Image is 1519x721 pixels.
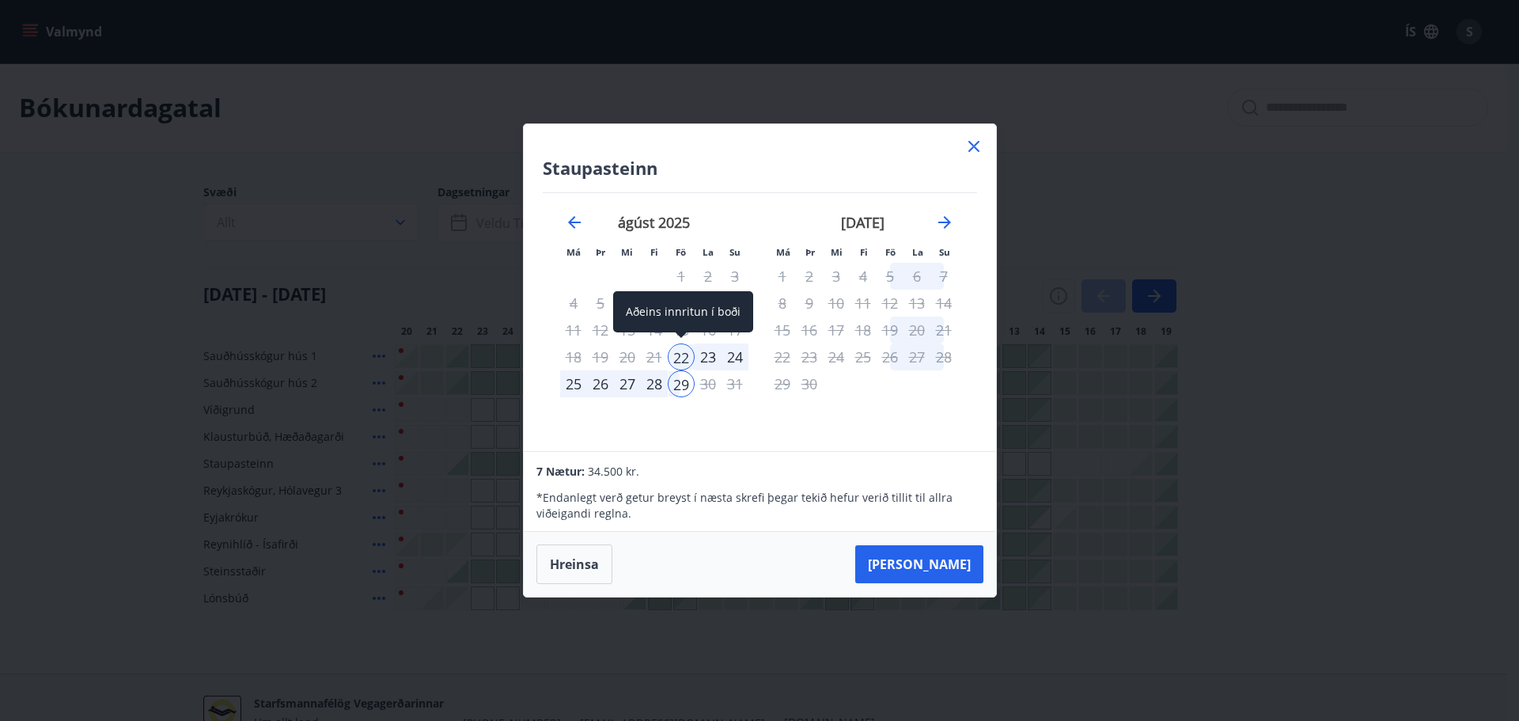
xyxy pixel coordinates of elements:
td: Choose miðvikudagur, 10. september 2025 as your check-in date. It’s available. [823,290,850,317]
small: Má [776,246,790,258]
div: 27 [614,370,641,397]
div: 28 [641,370,668,397]
td: Not available. þriðjudagur, 5. ágúst 2025 [587,290,614,317]
td: Choose föstudagur, 19. september 2025 as your check-in date. It’s available. [877,317,903,343]
td: Not available. mánudagur, 4. ágúst 2025 [560,290,587,317]
td: Not available. laugardagur, 13. september 2025 [903,290,930,317]
td: Selected. mánudagur, 25. ágúst 2025 [560,370,587,397]
td: Choose föstudagur, 26. september 2025 as your check-in date. It’s available. [877,343,903,370]
td: Choose fimmtudagur, 4. september 2025 as your check-in date. It’s available. [850,263,877,290]
td: Not available. mánudagur, 11. ágúst 2025 [560,317,587,343]
td: Choose laugardagur, 27. september 2025 as your check-in date. It’s available. [903,343,930,370]
small: Mi [831,246,843,258]
small: La [703,246,714,258]
td: Not available. þriðjudagur, 19. ágúst 2025 [587,343,614,370]
div: Aðeins útritun í boði [668,370,695,397]
div: 26 [587,370,614,397]
span: 7 Nætur: [536,464,585,479]
td: Choose mánudagur, 29. september 2025 as your check-in date. It’s available. [769,370,796,397]
td: Selected as start date. föstudagur, 22. ágúst 2025 [668,343,695,370]
small: Mi [621,246,633,258]
small: Fö [676,246,686,258]
p: * Endanlegt verð getur breyst í næsta skrefi þegar tekið hefur verið tillit til allra viðeigandi ... [536,490,983,522]
td: Choose laugardagur, 6. september 2025 as your check-in date. It’s available. [903,263,930,290]
td: Not available. fimmtudagur, 21. ágúst 2025 [641,343,668,370]
td: Not available. mánudagur, 18. ágúst 2025 [560,343,587,370]
td: Not available. sunnudagur, 10. ágúst 2025 [722,290,748,317]
td: Not available. sunnudagur, 14. september 2025 [930,290,957,317]
small: Má [566,246,581,258]
td: Not available. mánudagur, 15. september 2025 [769,317,796,343]
small: Fi [860,246,868,258]
td: Choose miðvikudagur, 24. september 2025 as your check-in date. It’s available. [823,343,850,370]
td: Choose sunnudagur, 21. september 2025 as your check-in date. It’s available. [930,317,957,343]
td: Choose sunnudagur, 28. september 2025 as your check-in date. It’s available. [930,343,957,370]
td: Choose þriðjudagur, 30. september 2025 as your check-in date. It’s available. [796,370,823,397]
small: Þr [596,246,605,258]
td: Not available. miðvikudagur, 17. september 2025 [823,317,850,343]
td: Not available. miðvikudagur, 20. ágúst 2025 [614,343,641,370]
small: La [912,246,923,258]
td: Not available. laugardagur, 9. ágúst 2025 [695,290,722,317]
td: Choose mánudagur, 8. september 2025 as your check-in date. It’s available. [769,290,796,317]
td: Not available. laugardagur, 2. ágúst 2025 [695,263,722,290]
td: Choose fimmtudagur, 11. september 2025 as your check-in date. It’s available. [850,290,877,317]
td: Choose fimmtudagur, 18. september 2025 as your check-in date. It’s available. [850,317,877,343]
div: 25 [560,370,587,397]
small: Fi [650,246,658,258]
td: Not available. föstudagur, 8. ágúst 2025 [668,290,695,317]
td: Choose þriðjudagur, 2. september 2025 as your check-in date. It’s available. [796,263,823,290]
div: Aðeins innritun í boði [613,291,753,332]
strong: ágúst 2025 [618,213,690,232]
td: Selected. þriðjudagur, 26. ágúst 2025 [587,370,614,397]
td: Not available. þriðjudagur, 12. ágúst 2025 [587,317,614,343]
td: Not available. sunnudagur, 3. ágúst 2025 [722,263,748,290]
td: Choose föstudagur, 5. september 2025 as your check-in date. It’s available. [877,263,903,290]
td: Choose mánudagur, 22. september 2025 as your check-in date. It’s available. [769,343,796,370]
td: Not available. sunnudagur, 31. ágúst 2025 [722,370,748,397]
small: Fö [885,246,896,258]
h4: Staupasteinn [543,156,977,180]
td: Not available. fimmtudagur, 7. ágúst 2025 [641,290,668,317]
small: Su [939,246,950,258]
td: Choose mánudagur, 1. september 2025 as your check-in date. It’s available. [769,263,796,290]
td: Selected. sunnudagur, 24. ágúst 2025 [722,343,748,370]
button: Hreinsa [536,545,612,584]
td: Not available. miðvikudagur, 6. ágúst 2025 [614,290,641,317]
td: Not available. laugardagur, 30. ágúst 2025 [695,370,722,397]
small: Þr [805,246,815,258]
div: Aðeins innritun í boði [668,343,695,370]
td: Choose fimmtudagur, 25. september 2025 as your check-in date. It’s available. [850,343,877,370]
small: Su [729,246,741,258]
td: Choose laugardagur, 20. september 2025 as your check-in date. It’s available. [903,317,930,343]
td: Choose þriðjudagur, 23. september 2025 as your check-in date. It’s available. [796,343,823,370]
td: Selected. fimmtudagur, 28. ágúst 2025 [641,370,668,397]
button: [PERSON_NAME] [855,545,983,583]
td: Choose sunnudagur, 7. september 2025 as your check-in date. It’s available. [930,263,957,290]
td: Selected. miðvikudagur, 27. ágúst 2025 [614,370,641,397]
td: Selected as end date. föstudagur, 29. ágúst 2025 [668,370,695,397]
td: Not available. þriðjudagur, 16. september 2025 [796,317,823,343]
strong: [DATE] [841,213,885,232]
span: 34.500 kr. [588,464,639,479]
div: Move backward to switch to the previous month. [565,213,584,232]
div: Calendar [543,193,977,432]
td: Choose föstudagur, 12. september 2025 as your check-in date. It’s available. [877,290,903,317]
td: Choose þriðjudagur, 9. september 2025 as your check-in date. It’s available. [796,290,823,317]
td: Not available. föstudagur, 1. ágúst 2025 [668,263,695,290]
div: 23 [695,343,722,370]
div: Move forward to switch to the next month. [935,213,954,232]
div: 24 [722,343,748,370]
td: Selected. laugardagur, 23. ágúst 2025 [695,343,722,370]
td: Choose miðvikudagur, 3. september 2025 as your check-in date. It’s available. [823,263,850,290]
